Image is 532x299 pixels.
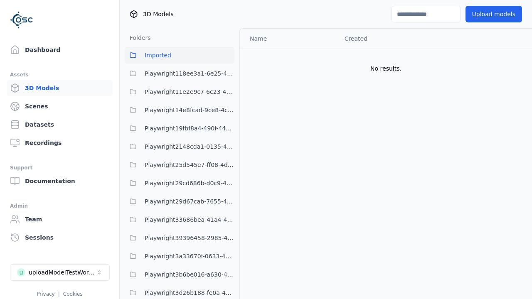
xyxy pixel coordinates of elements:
[125,120,234,137] button: Playwright19fbf8a4-490f-4493-a67b-72679a62db0e
[145,288,234,298] span: Playwright3d26b188-fe0a-407b-a71b-8b3c7b583378
[7,42,113,58] a: Dashboard
[58,291,60,297] span: |
[145,142,234,152] span: Playwright2148cda1-0135-4eee-9a3e-ba7e638b60a6
[125,83,234,100] button: Playwright11e2e9c7-6c23-4ce7-ac48-ea95a4ff6a43
[63,291,83,297] a: Cookies
[145,160,234,170] span: Playwright25d545e7-ff08-4d3b-b8cd-ba97913ee80b
[145,123,234,133] span: Playwright19fbf8a4-490f-4493-a67b-72679a62db0e
[10,201,109,211] div: Admin
[125,47,234,64] button: Imported
[145,270,234,279] span: Playwright3b6be016-a630-4ca3-92e7-a43ae52b5237
[145,196,234,206] span: Playwright29d67cab-7655-4a15-9701-4b560da7f167
[145,178,234,188] span: Playwright29cd686b-d0c9-4777-aa54-1065c8c7cee8
[37,291,54,297] a: Privacy
[7,80,113,96] a: 3D Models
[7,98,113,115] a: Scenes
[10,8,33,32] img: Logo
[7,135,113,151] a: Recordings
[145,69,234,78] span: Playwright118ee3a1-6e25-456a-9a29-0f34eaed349c
[10,70,109,80] div: Assets
[240,49,532,88] td: No results.
[125,211,234,228] button: Playwright33686bea-41a4-43c8-b27a-b40c54b773e3
[125,266,234,283] button: Playwright3b6be016-a630-4ca3-92e7-a43ae52b5237
[29,268,96,277] div: uploadModelTestWorkspace
[465,6,522,22] button: Upload models
[125,193,234,210] button: Playwright29d67cab-7655-4a15-9701-4b560da7f167
[125,157,234,173] button: Playwright25d545e7-ff08-4d3b-b8cd-ba97913ee80b
[125,34,151,42] h3: Folders
[145,87,234,97] span: Playwright11e2e9c7-6c23-4ce7-ac48-ea95a4ff6a43
[125,138,234,155] button: Playwright2148cda1-0135-4eee-9a3e-ba7e638b60a6
[143,10,173,18] span: 3D Models
[125,230,234,246] button: Playwright39396458-2985-42cf-8e78-891847c6b0fc
[7,116,113,133] a: Datasets
[17,268,25,277] div: u
[125,175,234,191] button: Playwright29cd686b-d0c9-4777-aa54-1065c8c7cee8
[125,248,234,265] button: Playwright3a33670f-0633-4287-95f5-4fa64ebe02dc
[125,65,234,82] button: Playwright118ee3a1-6e25-456a-9a29-0f34eaed349c
[10,264,110,281] button: Select a workspace
[145,105,234,115] span: Playwright14e8fcad-9ce8-4c9f-9ba9-3f066997ed84
[145,233,234,243] span: Playwright39396458-2985-42cf-8e78-891847c6b0fc
[145,251,234,261] span: Playwright3a33670f-0633-4287-95f5-4fa64ebe02dc
[10,163,109,173] div: Support
[338,29,438,49] th: Created
[7,229,113,246] a: Sessions
[7,211,113,228] a: Team
[145,215,234,225] span: Playwright33686bea-41a4-43c8-b27a-b40c54b773e3
[145,50,171,60] span: Imported
[125,102,234,118] button: Playwright14e8fcad-9ce8-4c9f-9ba9-3f066997ed84
[7,173,113,189] a: Documentation
[240,29,338,49] th: Name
